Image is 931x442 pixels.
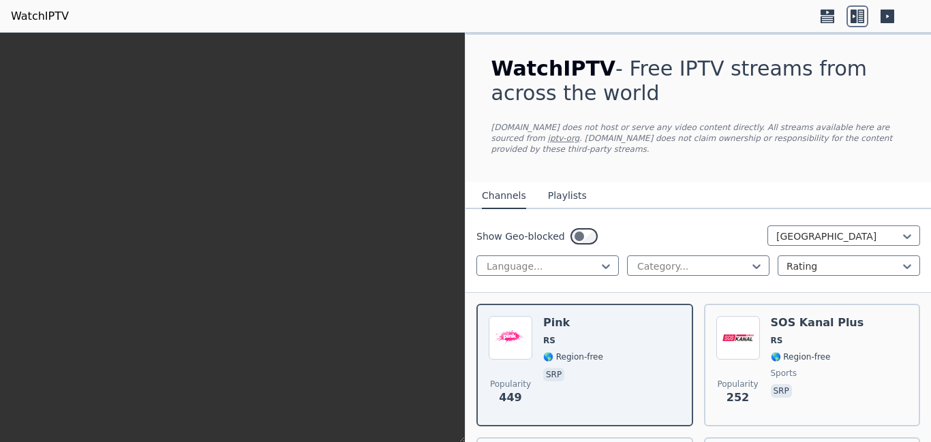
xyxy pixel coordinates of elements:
[490,379,531,390] span: Popularity
[491,57,616,80] span: WatchIPTV
[717,379,758,390] span: Popularity
[543,368,564,381] p: srp
[499,390,521,406] span: 449
[548,133,580,143] a: iptv-org
[543,351,603,362] span: 🌎 Region-free
[489,316,532,360] img: Pink
[543,335,555,346] span: RS
[491,122,906,155] p: [DOMAIN_NAME] does not host or serve any video content directly. All streams available here are s...
[771,368,797,379] span: sports
[548,183,587,209] button: Playlists
[11,8,69,25] a: WatchIPTV
[771,316,864,330] h6: SOS Kanal Plus
[476,230,565,243] label: Show Geo-blocked
[771,335,783,346] span: RS
[716,316,760,360] img: SOS Kanal Plus
[482,183,526,209] button: Channels
[771,351,831,362] span: 🌎 Region-free
[771,384,792,398] p: srp
[543,316,603,330] h6: Pink
[727,390,749,406] span: 252
[491,57,906,106] h1: - Free IPTV streams from across the world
